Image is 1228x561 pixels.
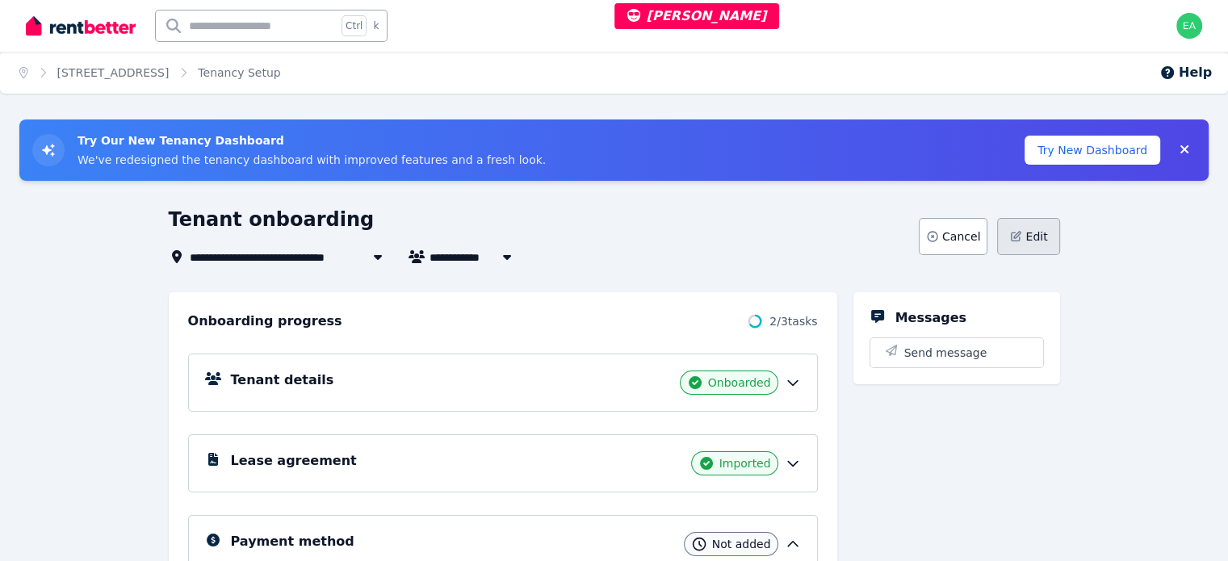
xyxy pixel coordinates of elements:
button: Cancel [919,218,987,255]
div: Try New Tenancy Dashboard [19,119,1209,181]
h3: Try Our New Tenancy Dashboard [78,132,546,149]
span: 2 / 3 tasks [769,313,817,329]
img: earl@rentbetter.com.au [1176,13,1202,39]
button: Send message [870,338,1043,367]
h1: Tenant onboarding [169,207,375,232]
button: Edit [997,218,1059,255]
span: Imported [719,455,771,471]
span: Cancel [942,228,980,245]
span: Tenancy Setup [198,65,280,81]
h5: Payment method [231,532,354,551]
span: [PERSON_NAME] [627,8,767,23]
span: k [373,19,379,32]
span: Not added [712,536,771,552]
h5: Messages [895,308,966,328]
button: Help [1159,63,1212,82]
h2: Onboarding progress [188,312,342,331]
span: Edit [1025,228,1047,245]
h5: Tenant details [231,371,334,390]
span: Ctrl [342,15,367,36]
a: [STREET_ADDRESS] [57,66,170,79]
span: Send message [904,345,987,361]
span: Onboarded [708,375,771,391]
img: RentBetter [26,14,136,38]
p: We've redesigned the tenancy dashboard with improved features and a fresh look. [78,152,546,168]
h5: Lease agreement [231,451,357,471]
button: Collapse banner [1173,137,1196,163]
button: Try New Dashboard [1025,136,1160,165]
